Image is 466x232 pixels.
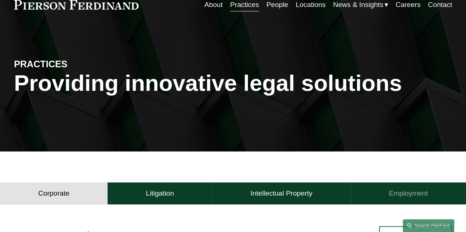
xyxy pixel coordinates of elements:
h4: Corporate [38,189,70,198]
h1: Providing innovative legal solutions [14,70,452,96]
h4: Litigation [146,189,174,198]
h4: Employment [389,189,428,198]
a: Search this site [403,219,454,232]
h4: PRACTICES [14,58,123,70]
h4: Intellectual Property [250,189,312,198]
